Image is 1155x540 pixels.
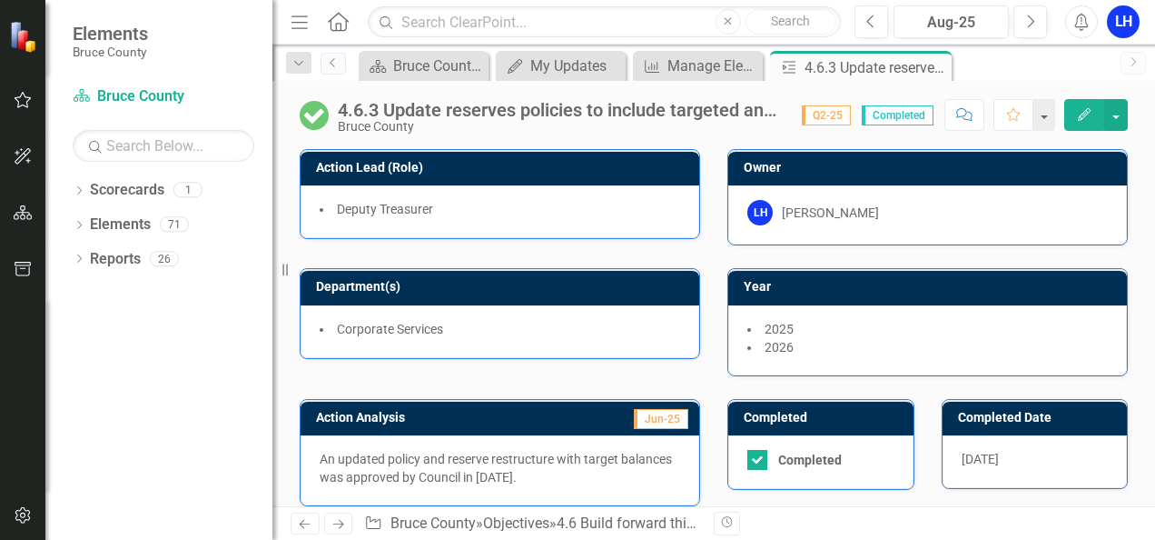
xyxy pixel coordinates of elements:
[893,5,1009,38] button: Aug-25
[393,55,484,77] div: Bruce County BSC Welcome Page
[73,130,254,162] input: Search Below...
[958,411,1119,425] h3: Completed Date
[363,55,484,77] a: Bruce County BSC Welcome Page
[173,183,202,198] div: 1
[316,161,690,175] h3: Action Lead (Role)
[73,23,148,45] span: Elements
[90,215,151,235] a: Elements
[1107,5,1140,38] button: LH
[364,514,700,535] div: » » »
[500,55,621,77] a: My Updates
[744,411,904,425] h3: Completed
[765,340,794,355] span: 2026
[337,202,433,216] span: Deputy Treasurer
[316,411,545,425] h3: Action Analysis
[338,100,784,120] div: 4.6.3 Update reserves policies to include targeted annual funding and balances based on the Asset...
[744,280,1118,294] h3: Year
[300,101,329,130] img: Complete
[782,204,879,222] div: [PERSON_NAME]
[962,452,999,466] span: [DATE]
[862,105,933,125] span: Completed
[320,450,680,486] p: An updated policy and reserve restructure with target balances was approved by Council in [DATE].
[160,217,189,233] div: 71
[900,12,1002,34] div: Aug-25
[483,515,549,532] a: Objectives
[316,280,690,294] h3: Department(s)
[337,322,443,336] span: Corporate Services
[805,56,947,79] div: 4.6.3 Update reserves policies to include targeted annual funding and balances based on the Asset...
[747,200,773,225] div: LH
[667,55,758,77] div: Manage Elements
[634,409,688,429] span: Jun-25
[9,21,41,53] img: ClearPoint Strategy
[744,161,1118,175] h3: Owner
[73,86,254,107] a: Bruce County
[802,105,851,125] span: Q2-25
[368,6,841,38] input: Search ClearPoint...
[771,14,810,28] span: Search
[530,55,621,77] div: My Updates
[90,180,164,201] a: Scorecards
[637,55,758,77] a: Manage Elements
[150,251,179,266] div: 26
[390,515,476,532] a: Bruce County
[765,322,794,336] span: 2025
[338,120,784,134] div: Bruce County
[745,9,836,35] button: Search
[557,515,1029,532] a: 4.6 Build forward thinking, evidence informed capital and operating plans.
[73,45,148,59] small: Bruce County
[90,249,141,270] a: Reports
